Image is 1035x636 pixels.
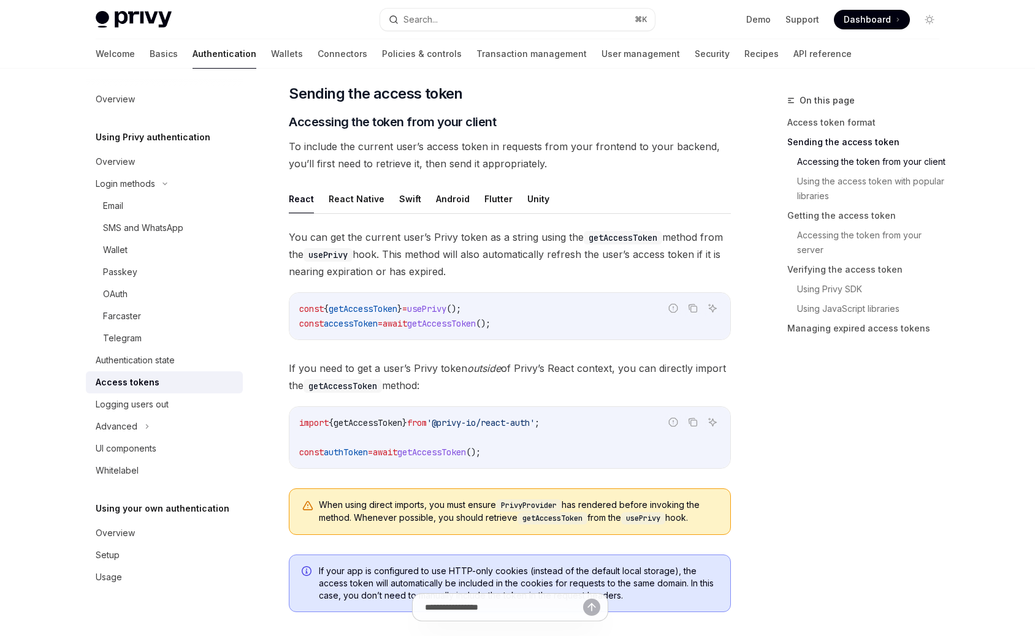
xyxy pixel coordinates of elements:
[920,10,939,29] button: Toggle dark mode
[466,447,481,458] span: ();
[103,287,128,301] div: OAuth
[302,566,314,578] svg: Info
[746,13,771,26] a: Demo
[787,319,949,338] a: Managing expired access tokens
[403,12,438,27] div: Search...
[86,566,243,588] a: Usage
[96,375,159,390] div: Access tokens
[86,393,243,415] a: Logging users out
[324,303,329,314] span: {
[302,500,314,512] svg: Warning
[96,548,120,562] div: Setup
[535,417,540,428] span: ;
[86,437,243,460] a: UI components
[289,113,496,131] span: Accessing the token from your client
[319,499,718,524] span: When using direct imports, you must ensure has rendered before invoking the method. Whenever poss...
[621,512,665,524] code: usePrivy
[289,84,463,104] span: Sending the access token
[289,138,731,172] span: To include the current user’s access token in requests from your frontend to your backend, you’ll...
[86,327,243,349] a: Telegram
[427,417,535,428] span: '@privy-io/react-auth'
[797,279,949,299] a: Using Privy SDK
[299,303,324,314] span: const
[299,318,324,329] span: const
[86,522,243,544] a: Overview
[86,239,243,261] a: Wallet
[103,243,128,257] div: Wallet
[103,221,183,235] div: SMS and WhatsApp
[407,417,427,428] span: from
[584,231,662,244] code: getAccessToken
[380,9,655,31] button: Search...⌘K
[96,92,135,107] div: Overview
[299,447,324,458] span: const
[86,195,243,217] a: Email
[299,417,329,428] span: import
[86,88,243,110] a: Overview
[103,265,137,279] div: Passkey
[383,318,407,329] span: await
[96,130,210,145] h5: Using Privy authentication
[96,39,135,69] a: Welcome
[402,303,407,314] span: =
[289,229,731,280] span: You can get the current user’s Privy token as a string using the method from the hook. This metho...
[86,283,243,305] a: OAuth
[484,184,513,213] button: Flutter
[329,184,384,213] button: React Native
[787,206,949,225] a: Getting the access token
[787,113,949,132] a: Access token format
[86,217,243,239] a: SMS and WhatsApp
[86,460,243,482] a: Whitelabel
[318,39,367,69] a: Connectors
[797,152,949,172] a: Accessing the token from your client
[476,39,587,69] a: Transaction management
[329,417,334,428] span: {
[86,544,243,566] a: Setup
[436,184,470,213] button: Android
[476,318,491,329] span: ();
[324,318,378,329] span: accessToken
[96,154,135,169] div: Overview
[86,371,243,393] a: Access tokens
[96,570,122,585] div: Usage
[397,447,466,458] span: getAccessToken
[96,501,229,516] h5: Using your own authentication
[324,447,368,458] span: authToken
[193,39,256,69] a: Authentication
[373,447,397,458] span: await
[665,414,681,430] button: Report incorrect code
[382,39,462,69] a: Policies & controls
[744,39,779,69] a: Recipes
[407,318,476,329] span: getAccessToken
[368,447,373,458] span: =
[695,39,730,69] a: Security
[378,318,383,329] span: =
[86,305,243,327] a: Farcaster
[685,414,701,430] button: Copy the contents from the code block
[402,417,407,428] span: }
[304,248,353,262] code: usePrivy
[103,309,141,324] div: Farcaster
[150,39,178,69] a: Basics
[289,360,731,394] span: If you need to get a user’s Privy token of Privy’s React context, you can directly import the met...
[446,303,461,314] span: ();
[96,11,172,28] img: light logo
[96,441,156,456] div: UI components
[407,303,446,314] span: usePrivy
[517,512,587,524] code: getAccessToken
[96,419,137,434] div: Advanced
[787,132,949,152] a: Sending the access token
[96,526,135,540] div: Overview
[785,13,819,26] a: Support
[635,15,647,25] span: ⌘ K
[289,184,314,213] button: React
[319,565,718,602] span: If your app is configured to use HTTP-only cookies (instead of the default local storage), the ac...
[399,184,421,213] button: Swift
[304,379,382,393] code: getAccessToken
[334,417,402,428] span: getAccessToken
[496,499,562,512] code: PrivyProvider
[96,397,169,412] div: Logging users out
[271,39,303,69] a: Wallets
[96,463,139,478] div: Whitelabel
[797,225,949,260] a: Accessing the token from your server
